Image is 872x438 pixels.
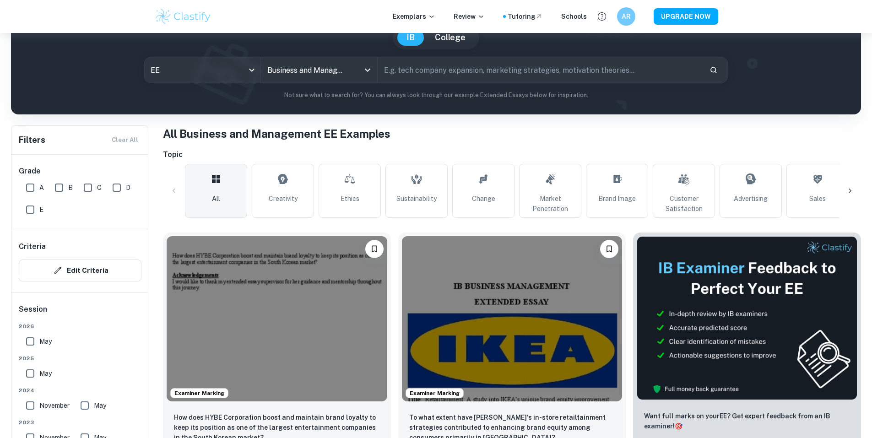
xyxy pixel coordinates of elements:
[617,7,635,26] button: AR
[644,411,850,431] p: Want full marks on your EE ? Get expert feedback from an IB examiner!
[454,11,485,22] p: Review
[341,194,359,204] span: Ethics
[39,400,70,411] span: November
[39,368,52,379] span: May
[393,11,435,22] p: Exemplars
[621,11,631,22] h6: AR
[163,125,861,142] h1: All Business and Management EE Examples
[19,354,141,362] span: 2025
[472,194,495,204] span: Change
[19,386,141,395] span: 2024
[144,57,260,83] div: EE
[19,304,141,322] h6: Session
[561,11,587,22] a: Schools
[706,62,721,78] button: Search
[361,64,374,76] button: Open
[167,236,387,401] img: Business and Management EE example thumbnail: How does HYBE Corporation boost and main
[402,236,623,401] img: Business and Management EE example thumbnail: To what extent have IKEA's in-store reta
[154,7,212,26] img: Clastify logo
[657,194,711,214] span: Customer Satisfaction
[171,389,228,397] span: Examiner Marking
[508,11,543,22] a: Tutoring
[654,8,718,25] button: UPGRADE NOW
[809,194,826,204] span: Sales
[39,336,52,346] span: May
[163,149,861,160] h6: Topic
[378,57,702,83] input: E.g. tech company expansion, marketing strategies, motivation theories...
[406,389,463,397] span: Examiner Marking
[426,29,475,46] button: College
[637,236,857,400] img: Thumbnail
[19,260,141,281] button: Edit Criteria
[19,166,141,177] h6: Grade
[68,183,73,193] span: B
[19,418,141,427] span: 2023
[19,241,46,252] h6: Criteria
[365,240,384,258] button: Bookmark
[39,183,44,193] span: A
[594,9,610,24] button: Help and Feedback
[39,205,43,215] span: E
[126,183,130,193] span: D
[97,183,102,193] span: C
[19,322,141,330] span: 2026
[600,240,618,258] button: Bookmark
[734,194,768,204] span: Advertising
[18,91,854,100] p: Not sure what to search for? You can always look through our example Extended Essays below for in...
[396,194,437,204] span: Sustainability
[675,422,682,430] span: 🎯
[19,134,45,146] h6: Filters
[397,29,424,46] button: IB
[212,194,220,204] span: All
[523,194,577,214] span: Market Penetration
[269,194,298,204] span: Creativity
[598,194,636,204] span: Brand Image
[94,400,106,411] span: May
